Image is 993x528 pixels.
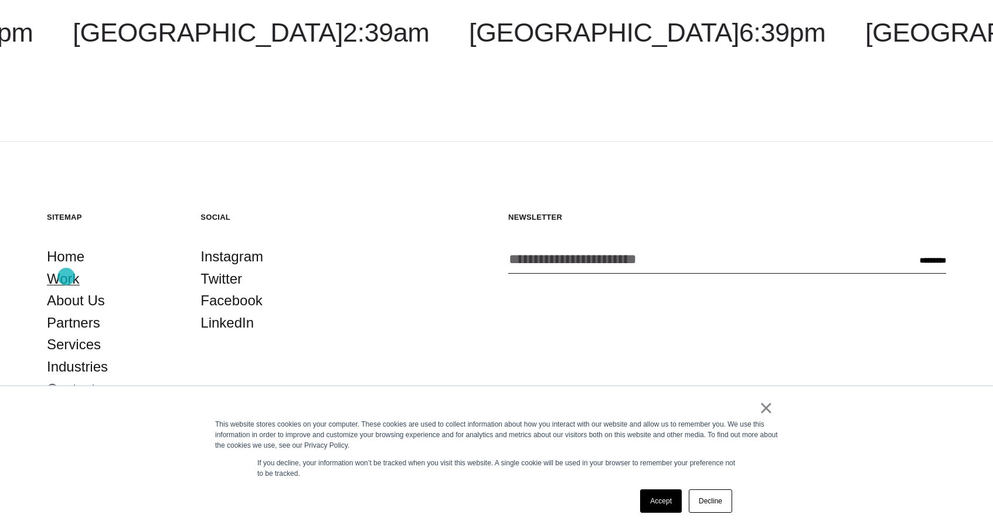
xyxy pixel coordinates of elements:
[47,312,100,334] a: Partners
[508,212,946,222] h5: Newsletter
[47,246,84,268] a: Home
[200,212,331,222] h5: Social
[739,18,825,47] span: 6:39pm
[200,312,254,334] a: LinkedIn
[469,18,825,47] a: [GEOGRAPHIC_DATA]6:39pm
[759,403,773,413] a: ×
[73,18,429,47] a: [GEOGRAPHIC_DATA]2:39am
[47,289,105,312] a: About Us
[47,378,96,400] a: Contact
[47,333,101,356] a: Services
[200,268,242,290] a: Twitter
[257,458,736,479] p: If you decline, your information won’t be tracked when you visit this website. A single cookie wi...
[215,419,778,451] div: This website stores cookies on your computer. These cookies are used to collect information about...
[47,356,108,378] a: Industries
[343,18,429,47] span: 2:39am
[640,489,682,513] a: Accept
[200,246,263,268] a: Instagram
[689,489,732,513] a: Decline
[47,212,177,222] h5: Sitemap
[47,268,80,290] a: Work
[200,289,262,312] a: Facebook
